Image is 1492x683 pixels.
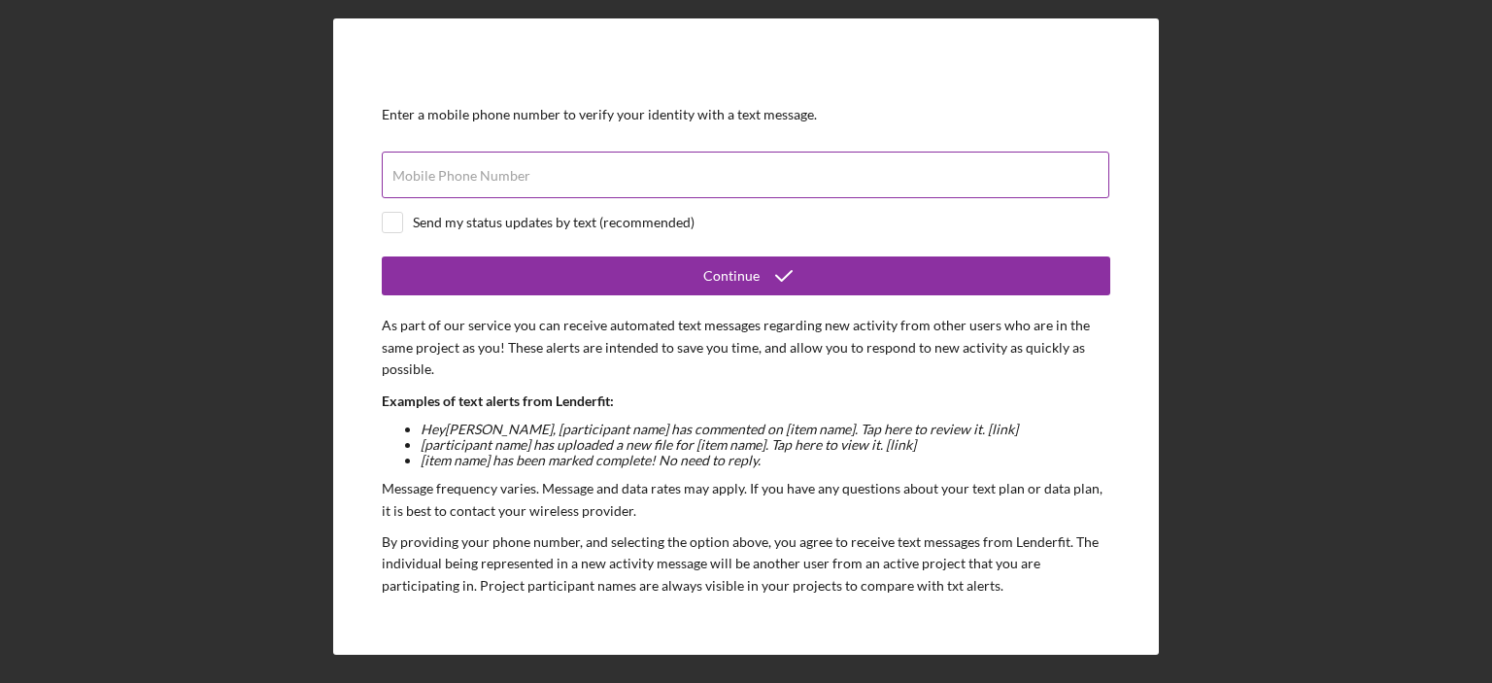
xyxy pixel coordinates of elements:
p: By providing your phone number, and selecting the option above, you agree to receive text message... [382,531,1110,597]
p: Examples of text alerts from Lenderfit: [382,391,1110,412]
label: Mobile Phone Number [392,168,530,184]
button: Continue [382,256,1110,295]
div: Send my status updates by text (recommended) [413,215,695,230]
p: As part of our service you can receive automated text messages regarding new activity from other ... [382,315,1110,380]
p: Message frequency varies. Message and data rates may apply. If you have any questions about your ... [382,478,1110,522]
li: [item name] has been marked complete! No need to reply. [421,453,1110,468]
li: Hey [PERSON_NAME] , [participant name] has commented on [item name]. Tap here to review it. [link] [421,422,1110,437]
li: [participant name] has uploaded a new file for [item name]. Tap here to view it. [link] [421,437,1110,453]
div: Continue [703,256,760,295]
div: Enter a mobile phone number to verify your identity with a text message. [382,107,1110,122]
